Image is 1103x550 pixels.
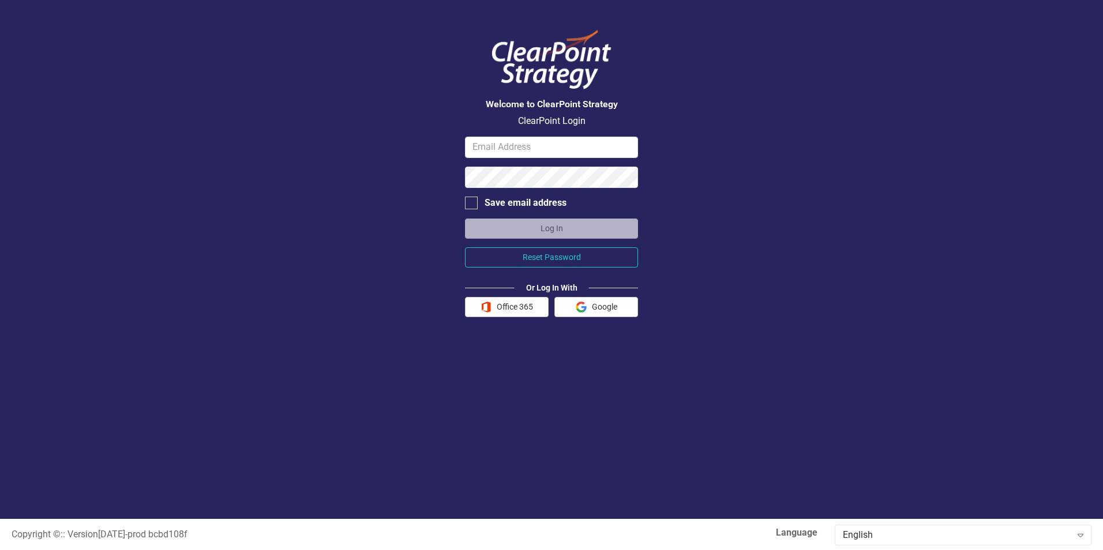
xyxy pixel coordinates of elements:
img: Office 365 [481,302,492,312]
button: Reset Password [465,247,638,268]
div: Save email address [485,197,566,210]
p: ClearPoint Login [465,115,638,128]
input: Email Address [465,137,638,158]
div: English [843,529,1071,542]
label: Language [560,526,817,540]
span: Copyright © [12,529,61,540]
button: Google [554,297,638,317]
h3: Welcome to ClearPoint Strategy [465,99,638,110]
button: Office 365 [465,297,549,317]
button: Log In [465,219,638,239]
img: Google [576,302,587,312]
img: ClearPoint Logo [482,23,621,96]
div: Or Log In With [515,282,589,293]
div: :: Version [DATE] - prod bcbd108f [3,528,551,541]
